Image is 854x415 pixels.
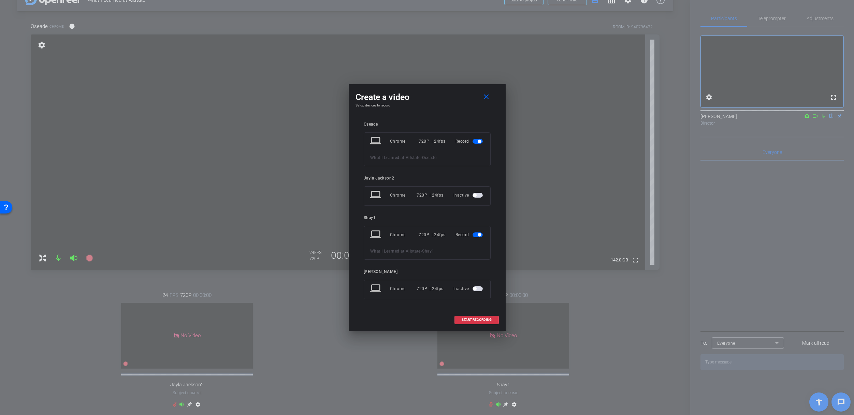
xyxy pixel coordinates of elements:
div: Create a video [356,91,499,103]
div: Jayla Jackson2 [364,176,491,181]
mat-icon: laptop [370,229,382,241]
mat-icon: close [482,93,491,101]
div: 720P | 24fps [419,229,446,241]
h4: Setup devices to record [356,103,499,108]
div: Oseade [364,122,491,127]
div: 720P | 24fps [419,135,446,147]
mat-icon: laptop [370,135,382,147]
span: What I Learned at Allstate [370,249,421,254]
div: Record [455,135,484,147]
div: Record [455,229,484,241]
span: - [421,155,422,160]
div: Chrome [390,283,417,295]
div: Chrome [390,189,417,201]
div: Inactive [453,189,484,201]
div: Chrome [390,135,419,147]
span: - [421,249,422,254]
span: Shay1 [422,249,434,254]
div: 720P | 24fps [417,189,444,201]
div: Chrome [390,229,419,241]
mat-icon: laptop [370,283,382,295]
button: START RECORDING [454,316,499,324]
span: START RECORDING [462,318,492,321]
div: Inactive [453,283,484,295]
div: [PERSON_NAME] [364,269,491,274]
div: 720P | 24fps [417,283,444,295]
div: Shay1 [364,215,491,220]
span: What I Learned at Allstate [370,155,421,160]
span: Oseade [422,155,436,160]
mat-icon: laptop [370,189,382,201]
